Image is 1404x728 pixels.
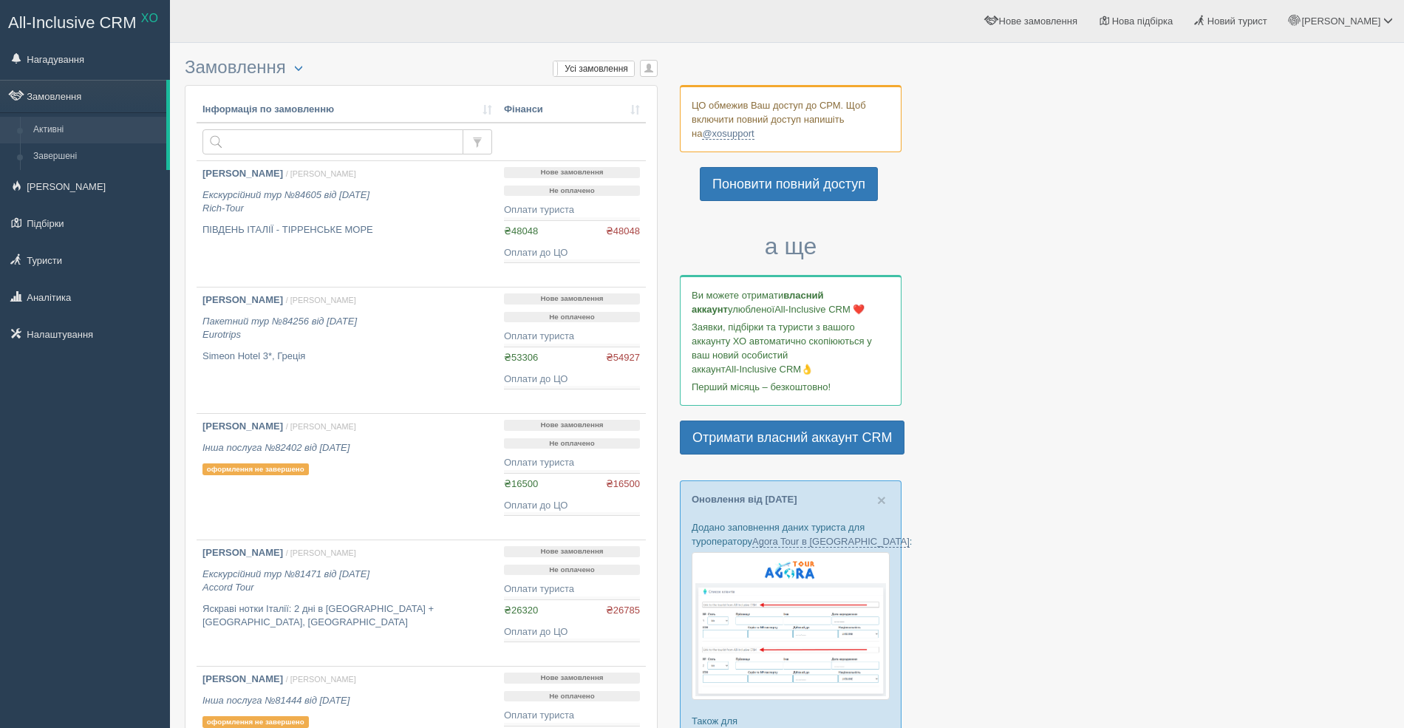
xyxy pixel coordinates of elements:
a: Інформація по замовленню [202,103,492,117]
span: [PERSON_NAME] [1301,16,1380,27]
p: Не оплачено [504,186,640,197]
p: Не оплачено [504,565,640,576]
p: Не оплачено [504,312,640,323]
p: Нове замовлення [504,293,640,305]
a: Активні [27,117,166,143]
span: / [PERSON_NAME] [286,296,356,305]
span: ₴16500 [606,477,640,491]
a: Поновити повний доступ [700,167,878,201]
b: [PERSON_NAME] [202,168,283,179]
span: Нове замовлення [999,16,1077,27]
b: [PERSON_NAME] [202,294,283,305]
a: Фінанси [504,103,640,117]
sup: XO [141,12,158,24]
span: / [PERSON_NAME] [286,548,356,557]
b: [PERSON_NAME] [202,421,283,432]
i: Екскурсійний тур №81471 від [DATE] Accord Tour [202,568,369,593]
div: Оплати до ЦО [504,372,640,387]
span: ₴26785 [606,604,640,618]
p: Simeon Hotel 3*, Греція [202,350,492,364]
div: Оплати туриста [504,330,640,344]
div: Оплати туриста [504,203,640,217]
a: Завершені [27,143,166,170]
span: ₴26320 [504,605,538,616]
a: All-Inclusive CRM XO [1,1,169,41]
span: / [PERSON_NAME] [286,169,356,178]
p: Додано заповнення даних туриста для туроператору : [692,520,890,548]
span: Новий турист [1207,16,1267,27]
span: × [877,491,886,508]
div: Оплати до ЦО [504,246,640,260]
p: Ви можете отримати улюбленої [692,288,890,316]
p: Не оплачено [504,438,640,449]
p: Заявки, підбірки та туристи з вашого аккаунту ХО автоматично скопіюються у ваш новий особистий ак... [692,320,890,376]
i: Пакетний тур №84256 від [DATE] Eurotrips [202,316,357,341]
p: ПІВДЕНЬ ІТАЛІЇ - ТІРРЕНСЬКЕ МОРЕ [202,223,492,237]
div: Оплати туриста [504,456,640,470]
p: Перший місяць – безкоштовно! [692,380,890,394]
label: Усі замовлення [553,61,635,76]
a: Оновлення від [DATE] [692,494,797,505]
a: [PERSON_NAME] / [PERSON_NAME] Пакетний тур №84256 від [DATE]Eurotrips Simeon Hotel 3*, Греція [197,288,498,413]
span: ₴54927 [606,351,640,365]
p: Нове замовлення [504,673,640,684]
input: Пошук за номером замовлення, ПІБ або паспортом туриста [202,129,463,154]
span: / [PERSON_NAME] [286,422,356,431]
span: ₴48048 [606,225,640,239]
i: Інша послуга №81444 від [DATE] [202,695,350,706]
i: Екскурсійний тур №84605 від [DATE] Rich-Tour [202,189,369,214]
a: [PERSON_NAME] / [PERSON_NAME] Інша послуга №82402 від [DATE] оформлення не завершено [197,414,498,540]
h3: Замовлення [185,58,658,78]
a: Отримати власний аккаунт CRM [680,421,904,455]
div: Оплати до ЦО [504,499,640,513]
span: All-Inclusive CRM ❤️ [774,304,865,315]
b: [PERSON_NAME] [202,673,283,684]
p: Не оплачено [504,691,640,702]
div: ЦО обмежив Ваш доступ до СРМ. Щоб включити повний доступ напишіть на [680,85,902,152]
span: ₴48048 [504,225,538,237]
b: власний аккаунт [692,290,824,315]
span: / [PERSON_NAME] [286,675,356,684]
p: оформлення не завершено [202,716,309,728]
p: Нове замовлення [504,167,640,178]
span: Нова підбірка [1112,16,1173,27]
b: [PERSON_NAME] [202,547,283,558]
p: Нове замовлення [504,420,640,431]
p: оформлення не завершено [202,463,309,475]
div: Оплати туриста [504,582,640,596]
h3: а ще [680,234,902,259]
a: @xosupport [702,128,754,140]
span: ₴53306 [504,352,538,363]
i: Інша послуга №82402 від [DATE] [202,442,350,453]
span: All-Inclusive CRM [8,13,137,32]
a: [PERSON_NAME] / [PERSON_NAME] Екскурсійний тур №81471 від [DATE]Accord Tour Яскраві нотки Італії:... [197,540,498,666]
a: Agora Tour в [GEOGRAPHIC_DATA] [752,536,910,548]
div: Оплати туриста [504,709,640,723]
p: Нове замовлення [504,546,640,557]
span: ₴16500 [504,478,538,489]
button: Close [877,492,886,508]
span: All-Inclusive CRM👌 [726,364,814,375]
p: Яскраві нотки Італії: 2 дні в [GEOGRAPHIC_DATA] + [GEOGRAPHIC_DATA], [GEOGRAPHIC_DATA] [202,602,492,630]
a: [PERSON_NAME] / [PERSON_NAME] Екскурсійний тур №84605 від [DATE]Rich-Tour ПІВДЕНЬ ІТАЛІЇ - ТІРРЕН... [197,161,498,287]
div: Оплати до ЦО [504,625,640,639]
img: agora-tour-%D1%84%D0%BE%D1%80%D0%BC%D0%B0-%D0%B1%D1%80%D0%BE%D0%BD%D1%8E%D0%B2%D0%B0%D0%BD%D0%BD%... [692,552,890,700]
